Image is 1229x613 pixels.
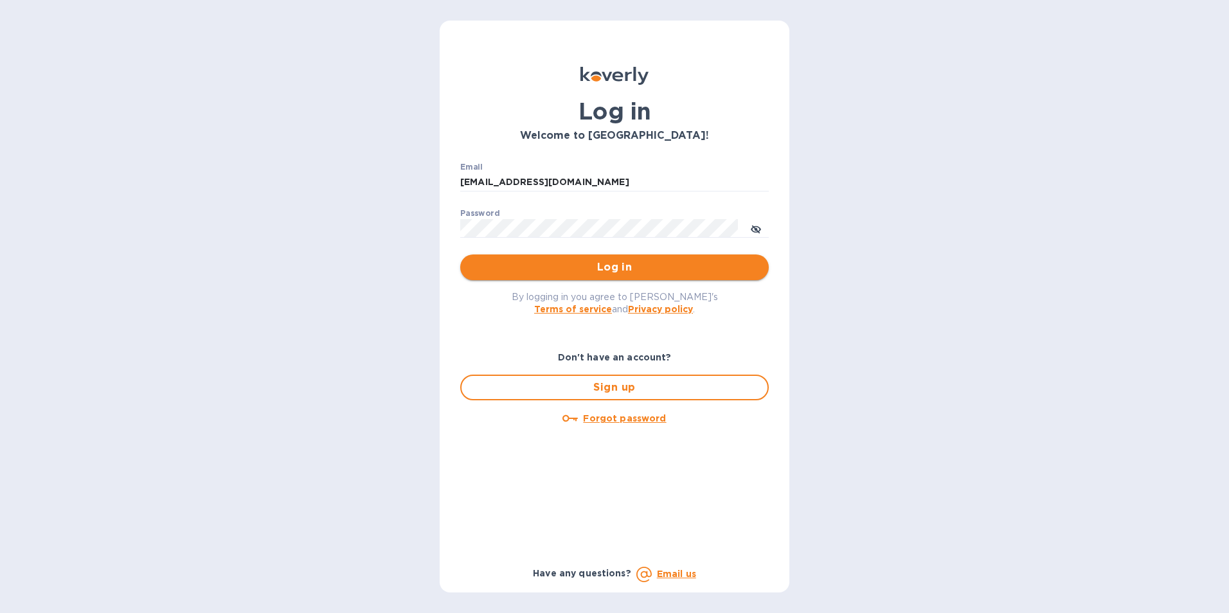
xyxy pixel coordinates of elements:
[472,380,757,395] span: Sign up
[460,98,769,125] h1: Log in
[460,163,483,171] label: Email
[534,304,612,314] a: Terms of service
[460,254,769,280] button: Log in
[628,304,693,314] a: Privacy policy
[512,292,718,314] span: By logging in you agree to [PERSON_NAME]'s and .
[743,215,769,241] button: toggle password visibility
[580,67,649,85] img: Koverly
[533,568,631,578] b: Have any questions?
[460,209,499,217] label: Password
[558,352,672,362] b: Don't have an account?
[460,173,769,192] input: Enter email address
[460,130,769,142] h3: Welcome to [GEOGRAPHIC_DATA]!
[583,413,666,423] u: Forgot password
[657,569,696,579] a: Email us
[460,375,769,400] button: Sign up
[471,260,758,275] span: Log in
